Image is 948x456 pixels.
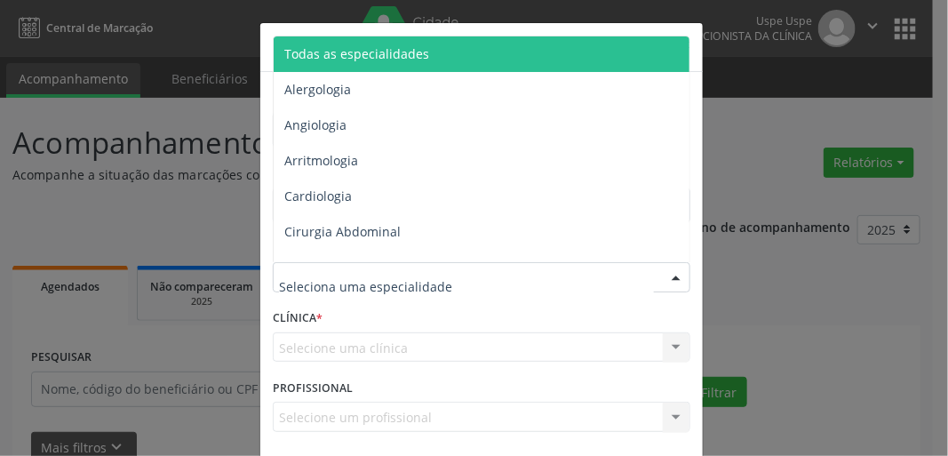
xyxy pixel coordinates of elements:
[273,36,476,59] h5: Relatório de agendamentos
[273,374,353,402] label: PROFISSIONAL
[284,81,351,98] span: Alergologia
[284,259,394,276] span: Cirurgia Bariatrica
[667,23,703,67] button: Close
[284,45,429,62] span: Todas as especialidades
[284,116,347,133] span: Angiologia
[279,268,654,304] input: Seleciona uma especialidade
[284,223,401,240] span: Cirurgia Abdominal
[284,152,358,169] span: Arritmologia
[273,305,323,332] label: CLÍNICA
[284,188,352,204] span: Cardiologia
